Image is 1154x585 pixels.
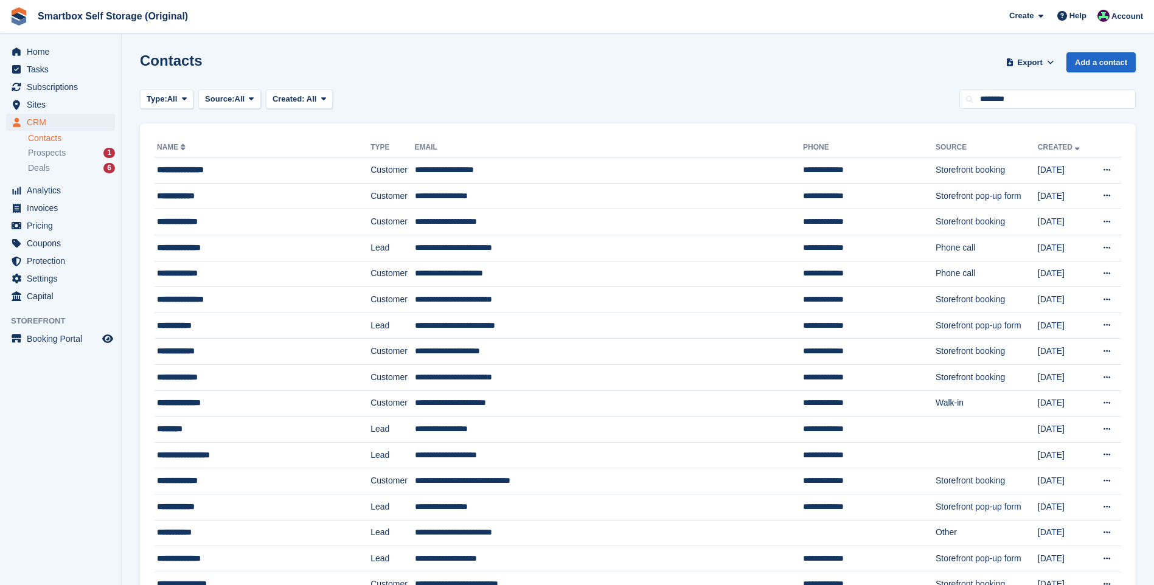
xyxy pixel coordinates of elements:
a: menu [6,288,115,305]
td: Lead [370,235,414,261]
td: Customer [370,364,414,390]
td: Customer [370,339,414,365]
span: Capital [27,288,100,305]
a: Preview store [100,331,115,346]
td: Lead [370,417,414,443]
a: Created [1038,143,1082,151]
td: [DATE] [1038,235,1091,261]
img: Alex Selenitsas [1097,10,1110,22]
td: [DATE] [1038,390,1091,417]
td: Storefront booking [936,364,1038,390]
span: Deals [28,162,50,174]
td: [DATE] [1038,494,1091,520]
a: Name [157,143,188,151]
td: Lead [370,313,414,339]
a: Contacts [28,133,115,144]
a: menu [6,270,115,287]
td: [DATE] [1038,417,1091,443]
span: Storefront [11,315,121,327]
td: Customer [370,157,414,184]
span: Created: [273,94,305,103]
span: Help [1069,10,1086,22]
td: Customer [370,468,414,494]
a: menu [6,235,115,252]
a: menu [6,217,115,234]
span: Create [1009,10,1034,22]
td: Lead [370,520,414,546]
span: Account [1111,10,1143,22]
th: Type [370,138,414,157]
td: [DATE] [1038,313,1091,339]
span: Tasks [27,61,100,78]
span: Subscriptions [27,78,100,95]
td: [DATE] [1038,546,1091,572]
span: CRM [27,114,100,131]
td: Lead [370,442,414,468]
td: Storefront pop-up form [936,313,1038,339]
span: Booking Portal [27,330,100,347]
span: All [235,93,245,105]
th: Phone [803,138,936,157]
td: Customer [370,261,414,287]
td: Storefront booking [936,157,1038,184]
span: Settings [27,270,100,287]
span: Protection [27,252,100,269]
div: 1 [103,148,115,158]
a: menu [6,252,115,269]
span: Home [27,43,100,60]
button: Export [1003,52,1057,72]
td: [DATE] [1038,157,1091,184]
a: menu [6,182,115,199]
td: Other [936,520,1038,546]
td: Storefront pop-up form [936,183,1038,209]
td: Storefront booking [936,209,1038,235]
td: [DATE] [1038,468,1091,494]
a: Prospects 1 [28,147,115,159]
a: Deals 6 [28,162,115,175]
a: menu [6,114,115,131]
span: Invoices [27,199,100,216]
span: Pricing [27,217,100,234]
td: Storefront pop-up form [936,494,1038,520]
span: Source: [205,93,234,105]
td: [DATE] [1038,364,1091,390]
td: Storefront booking [936,339,1038,365]
a: menu [6,61,115,78]
h1: Contacts [140,52,203,69]
div: 6 [103,163,115,173]
span: Type: [147,93,167,105]
a: Add a contact [1066,52,1136,72]
span: Export [1018,57,1043,69]
td: Customer [370,209,414,235]
td: [DATE] [1038,183,1091,209]
td: [DATE] [1038,261,1091,287]
span: Sites [27,96,100,113]
td: Lead [370,546,414,572]
td: Storefront booking [936,468,1038,494]
td: Lead [370,494,414,520]
td: Walk-in [936,390,1038,417]
button: Created: All [266,89,333,109]
td: Phone call [936,235,1038,261]
td: Storefront booking [936,287,1038,313]
td: [DATE] [1038,209,1091,235]
td: [DATE] [1038,442,1091,468]
a: menu [6,43,115,60]
span: All [307,94,317,103]
button: Source: All [198,89,261,109]
td: Customer [370,183,414,209]
td: [DATE] [1038,287,1091,313]
span: Coupons [27,235,100,252]
td: [DATE] [1038,339,1091,365]
img: stora-icon-8386f47178a22dfd0bd8f6a31ec36ba5ce8667c1dd55bd0f319d3a0aa187defe.svg [10,7,28,26]
th: Source [936,138,1038,157]
a: Smartbox Self Storage (Original) [33,6,193,26]
th: Email [415,138,804,157]
span: Prospects [28,147,66,159]
a: menu [6,78,115,95]
a: menu [6,96,115,113]
span: Analytics [27,182,100,199]
td: Customer [370,287,414,313]
td: Customer [370,390,414,417]
a: menu [6,330,115,347]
